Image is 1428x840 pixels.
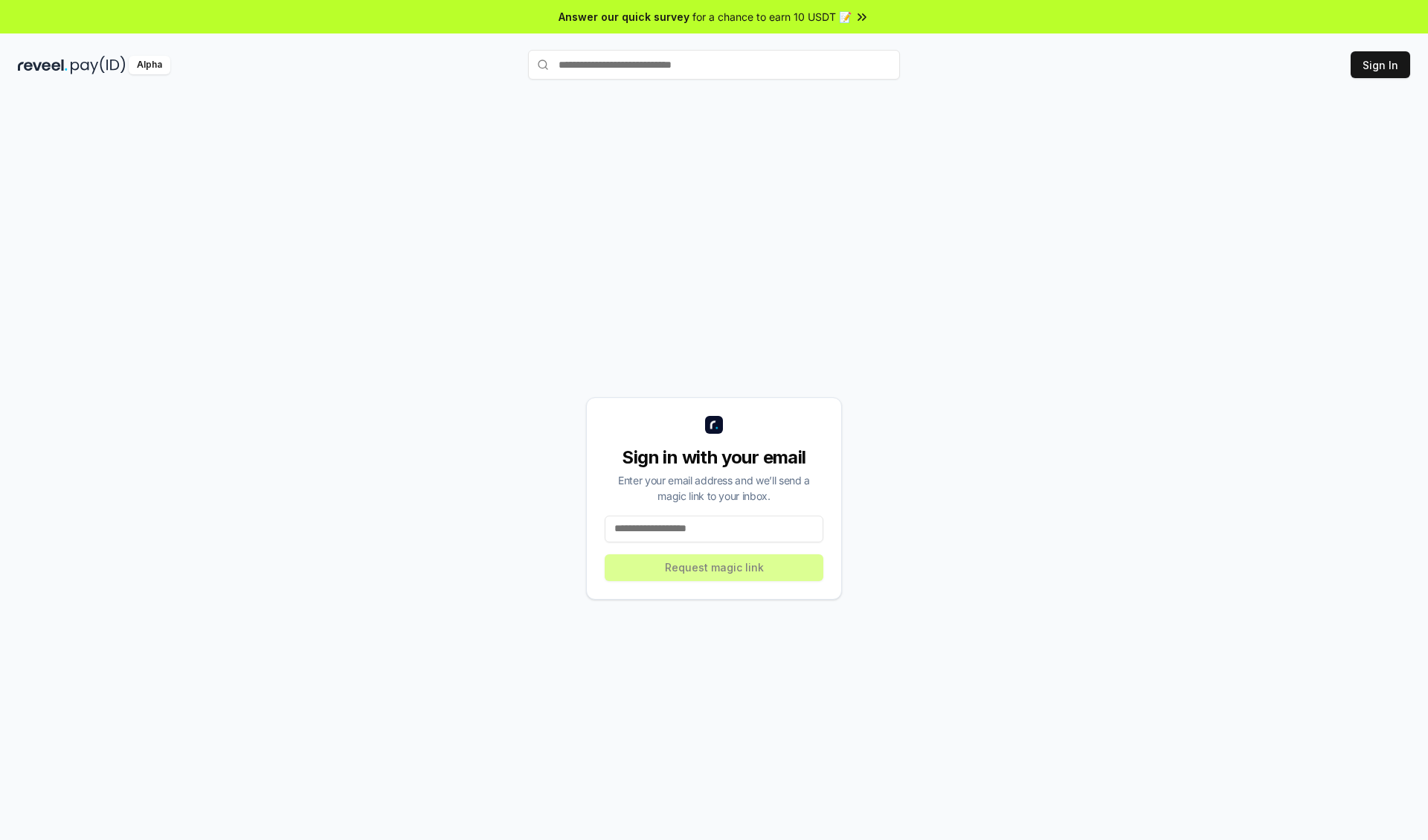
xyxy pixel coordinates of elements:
span: Answer our quick survey [559,9,689,25]
div: Alpha [129,56,170,74]
span: for a chance to earn 10 USDT 📝 [692,9,852,25]
div: Sign in with your email [605,446,823,469]
img: logo_small [705,416,723,434]
img: reveel_dark [18,56,68,74]
div: Enter your email address and we’ll send a magic link to your inbox. [605,472,823,504]
img: pay_id [71,56,126,74]
button: Sign In [1351,51,1410,78]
